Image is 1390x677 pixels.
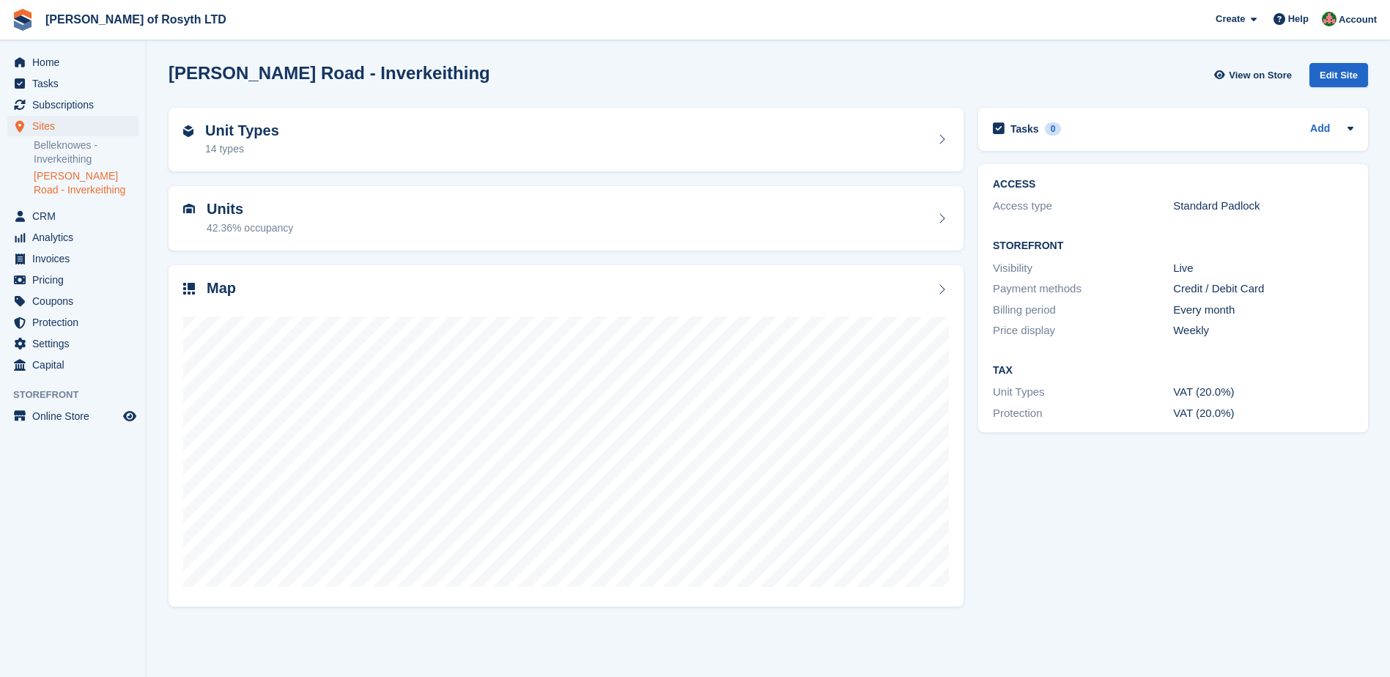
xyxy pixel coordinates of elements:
[32,116,120,136] span: Sites
[183,204,195,214] img: unit-icn-7be61d7bf1b0ce9d3e12c5938cc71ed9869f7b940bace4675aadf7bd6d80202e.svg
[1216,12,1245,26] span: Create
[7,270,138,290] a: menu
[207,201,293,218] h2: Units
[1173,322,1353,339] div: Weekly
[7,52,138,73] a: menu
[34,169,138,197] a: [PERSON_NAME] Road - Inverkeithing
[183,125,193,137] img: unit-type-icn-2b2737a686de81e16bb02015468b77c625bbabd49415b5ef34ead5e3b44a266d.svg
[32,291,120,311] span: Coupons
[32,406,120,426] span: Online Store
[993,179,1353,190] h2: ACCESS
[7,248,138,269] a: menu
[993,322,1173,339] div: Price display
[993,281,1173,297] div: Payment methods
[32,333,120,354] span: Settings
[1309,63,1368,87] div: Edit Site
[32,95,120,115] span: Subscriptions
[7,312,138,333] a: menu
[993,365,1353,377] h2: Tax
[1173,281,1353,297] div: Credit / Debit Card
[993,260,1173,277] div: Visibility
[993,384,1173,401] div: Unit Types
[207,221,293,236] div: 42.36% occupancy
[1173,198,1353,215] div: Standard Padlock
[183,283,195,295] img: map-icn-33ee37083ee616e46c38cad1a60f524a97daa1e2b2c8c0bc3eb3415660979fc1.svg
[13,388,146,402] span: Storefront
[169,63,490,83] h2: [PERSON_NAME] Road - Inverkeithing
[1010,122,1039,136] h2: Tasks
[1173,405,1353,422] div: VAT (20.0%)
[1045,122,1062,136] div: 0
[993,302,1173,319] div: Billing period
[993,405,1173,422] div: Protection
[1309,63,1368,93] a: Edit Site
[1322,12,1337,26] img: Susan Fleming
[1173,302,1353,319] div: Every month
[32,73,120,94] span: Tasks
[1229,68,1292,83] span: View on Store
[7,95,138,115] a: menu
[7,355,138,375] a: menu
[32,270,120,290] span: Pricing
[207,280,236,297] h2: Map
[7,73,138,94] a: menu
[993,198,1173,215] div: Access type
[1288,12,1309,26] span: Help
[32,248,120,269] span: Invoices
[205,141,279,157] div: 14 types
[7,406,138,426] a: menu
[32,52,120,73] span: Home
[169,108,964,172] a: Unit Types 14 types
[1212,63,1298,87] a: View on Store
[32,355,120,375] span: Capital
[7,291,138,311] a: menu
[32,312,120,333] span: Protection
[1173,260,1353,277] div: Live
[7,116,138,136] a: menu
[12,9,34,31] img: stora-icon-8386f47178a22dfd0bd8f6a31ec36ba5ce8667c1dd55bd0f319d3a0aa187defe.svg
[7,206,138,226] a: menu
[7,227,138,248] a: menu
[32,227,120,248] span: Analytics
[1173,384,1353,401] div: VAT (20.0%)
[205,122,279,139] h2: Unit Types
[1339,12,1377,27] span: Account
[34,138,138,166] a: Belleknowes - Inverkeithing
[32,206,120,226] span: CRM
[1310,121,1330,138] a: Add
[40,7,232,32] a: [PERSON_NAME] of Rosyth LTD
[7,333,138,354] a: menu
[169,186,964,251] a: Units 42.36% occupancy
[993,240,1353,252] h2: Storefront
[121,407,138,425] a: Preview store
[169,265,964,607] a: Map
